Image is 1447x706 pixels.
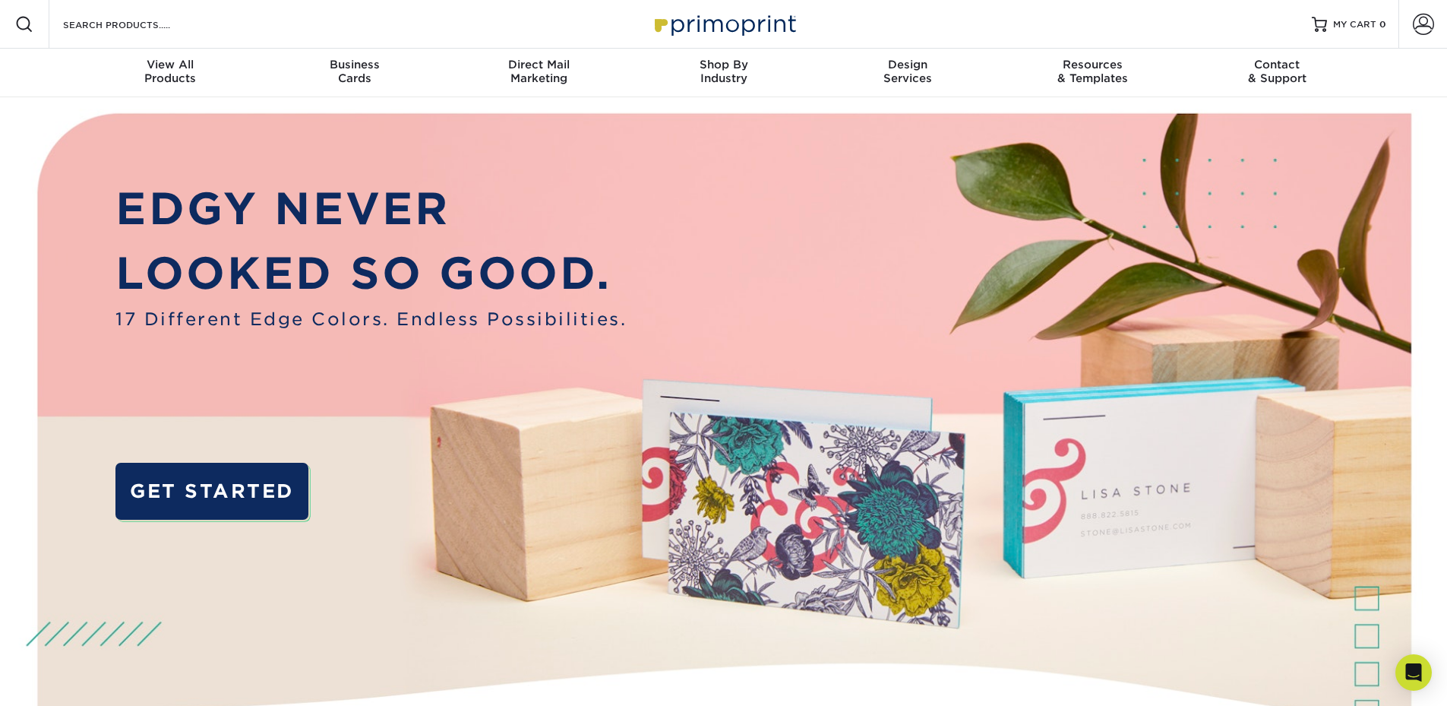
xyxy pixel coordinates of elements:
p: EDGY NEVER [115,176,627,242]
input: SEARCH PRODUCTS..... [62,15,210,33]
div: Cards [262,58,447,85]
a: Shop ByIndustry [631,49,816,97]
span: Design [816,58,1000,71]
a: Direct MailMarketing [447,49,631,97]
a: Contact& Support [1185,49,1370,97]
span: 17 Different Edge Colors. Endless Possibilities. [115,306,627,332]
p: LOOKED SO GOOD. [115,241,627,306]
div: Marketing [447,58,631,85]
span: Business [262,58,447,71]
div: Open Intercom Messenger [1395,654,1432,691]
span: MY CART [1333,18,1376,31]
div: & Templates [1000,58,1185,85]
span: Direct Mail [447,58,631,71]
a: View AllProducts [78,49,263,97]
img: Primoprint [648,8,800,40]
span: View All [78,58,263,71]
span: Contact [1185,58,1370,71]
span: 0 [1379,19,1386,30]
a: GET STARTED [115,463,308,520]
span: Resources [1000,58,1185,71]
a: Resources& Templates [1000,49,1185,97]
div: & Support [1185,58,1370,85]
div: Products [78,58,263,85]
a: BusinessCards [262,49,447,97]
div: Services [816,58,1000,85]
div: Industry [631,58,816,85]
span: Shop By [631,58,816,71]
a: DesignServices [816,49,1000,97]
